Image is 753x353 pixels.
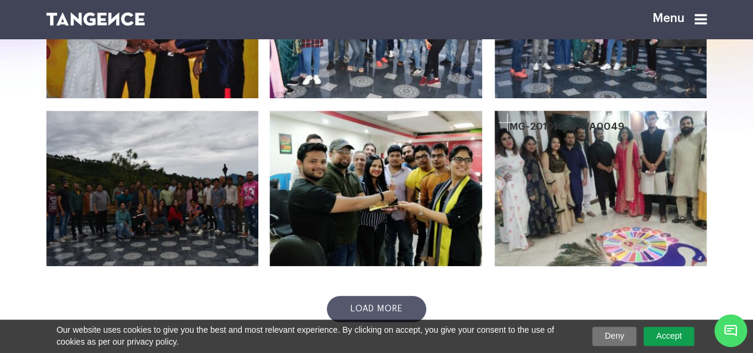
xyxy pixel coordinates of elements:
[46,13,145,26] img: logo SVG
[643,327,694,346] a: Accept
[674,213,695,227] div: 2021
[592,327,637,346] a: Deny
[714,314,747,347] span: Chat Widget
[327,296,426,322] a: Load more
[57,324,576,348] span: Our website uses cookies to give you the best and most relevant experience. By clicking on accept...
